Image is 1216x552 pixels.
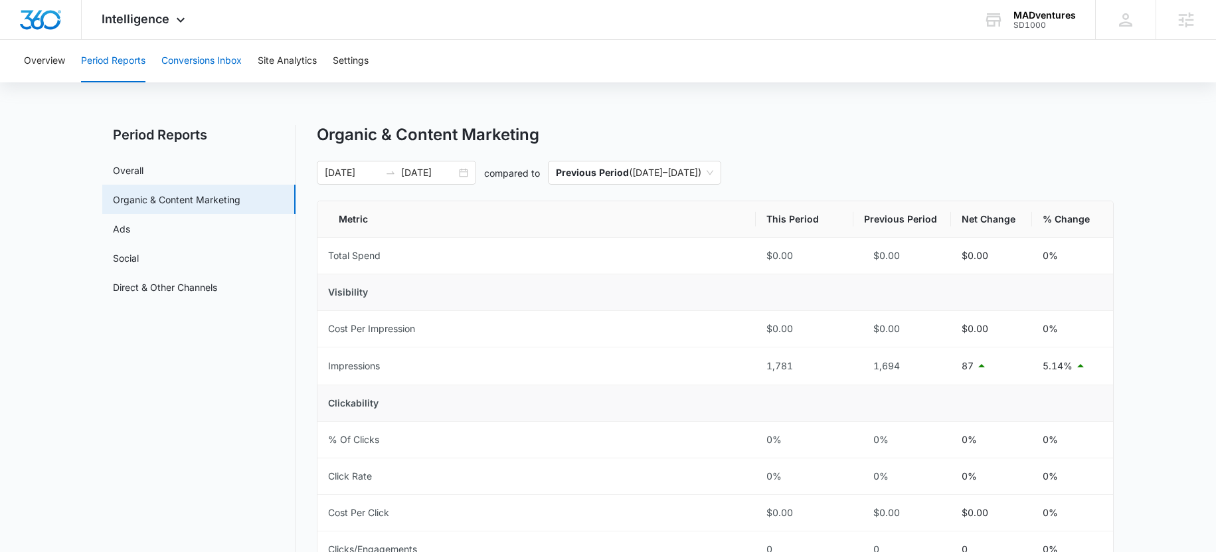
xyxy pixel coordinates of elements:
[484,166,540,180] p: compared to
[113,280,217,294] a: Direct & Other Channels
[317,274,1113,311] td: Visibility
[333,40,369,82] button: Settings
[864,359,940,373] div: 1,694
[864,322,940,336] div: $0.00
[81,40,145,82] button: Period Reports
[962,432,977,447] p: 0%
[328,469,372,484] div: Click Rate
[556,161,713,184] span: ( [DATE] – [DATE] )
[962,248,988,263] p: $0.00
[951,201,1032,238] th: Net Change
[328,359,380,373] div: Impressions
[258,40,317,82] button: Site Analytics
[325,165,380,180] input: Start date
[317,125,539,145] h1: Organic & Content Marketing
[401,165,456,180] input: End date
[328,248,381,263] div: Total Spend
[113,163,143,177] a: Overall
[328,322,415,336] div: Cost Per Impression
[1043,506,1058,520] p: 0%
[328,432,379,447] div: % Of Clicks
[864,248,940,263] div: $0.00
[556,167,629,178] p: Previous Period
[317,201,756,238] th: Metric
[1043,469,1058,484] p: 0%
[1043,359,1073,373] p: 5.14%
[864,432,940,447] div: 0%
[102,125,296,145] h2: Period Reports
[1043,248,1058,263] p: 0%
[766,359,843,373] div: 1,781
[962,322,988,336] p: $0.00
[102,12,169,26] span: Intelligence
[1013,21,1076,30] div: account id
[756,201,853,238] th: This Period
[766,469,843,484] div: 0%
[161,40,242,82] button: Conversions Inbox
[385,167,396,178] span: to
[385,167,396,178] span: swap-right
[113,251,139,265] a: Social
[766,506,843,520] div: $0.00
[1043,322,1058,336] p: 0%
[1043,432,1058,447] p: 0%
[1032,201,1113,238] th: % Change
[113,193,240,207] a: Organic & Content Marketing
[24,40,65,82] button: Overview
[962,469,977,484] p: 0%
[328,506,389,520] div: Cost Per Click
[317,385,1113,422] td: Clickability
[766,322,843,336] div: $0.00
[962,359,974,373] p: 87
[864,469,940,484] div: 0%
[1013,10,1076,21] div: account name
[853,201,951,238] th: Previous Period
[766,432,843,447] div: 0%
[962,506,988,520] p: $0.00
[766,248,843,263] div: $0.00
[864,506,940,520] div: $0.00
[113,222,130,236] a: Ads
